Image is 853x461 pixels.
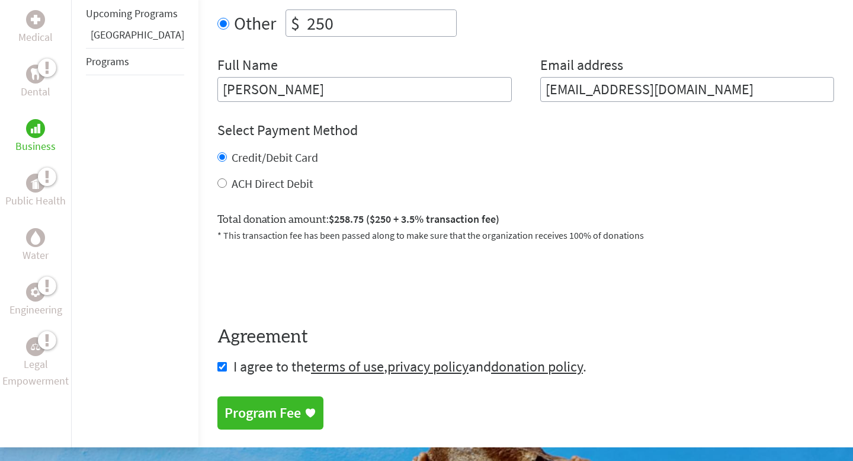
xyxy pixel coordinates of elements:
[491,357,583,376] a: donation policy
[15,119,56,155] a: BusinessBusiness
[387,357,469,376] a: privacy policy
[31,124,40,133] img: Business
[31,287,40,297] img: Engineering
[26,228,45,247] div: Water
[26,65,45,84] div: Dental
[217,228,834,242] p: * This transaction fee has been passed along to make sure that the organization receives 100% of ...
[23,228,49,264] a: WaterWater
[23,247,49,264] p: Water
[31,68,40,79] img: Dental
[86,55,129,68] a: Programs
[21,84,50,100] p: Dental
[9,302,62,318] p: Engineering
[86,27,184,48] li: Panama
[26,283,45,302] div: Engineering
[18,29,53,46] p: Medical
[5,174,66,209] a: Public HealthPublic Health
[2,337,69,389] a: Legal EmpowermentLegal Empowerment
[234,9,276,37] label: Other
[26,337,45,356] div: Legal Empowerment
[21,65,50,100] a: DentalDental
[86,7,178,20] a: Upcoming Programs
[225,404,301,422] div: Program Fee
[31,177,40,189] img: Public Health
[217,326,834,348] h4: Agreement
[232,176,313,191] label: ACH Direct Debit
[286,10,304,36] div: $
[2,356,69,389] p: Legal Empowerment
[26,10,45,29] div: Medical
[217,121,834,140] h4: Select Payment Method
[329,212,499,226] span: $258.75 ($250 + 3.5% transaction fee)
[9,283,62,318] a: EngineeringEngineering
[233,357,586,376] span: I agree to the , and .
[26,174,45,193] div: Public Health
[311,357,384,376] a: terms of use
[217,211,499,228] label: Total donation amount:
[31,230,40,244] img: Water
[217,396,323,430] a: Program Fee
[217,77,512,102] input: Enter Full Name
[5,193,66,209] p: Public Health
[540,56,623,77] label: Email address
[540,77,835,102] input: Your Email
[26,119,45,138] div: Business
[86,1,184,27] li: Upcoming Programs
[217,56,278,77] label: Full Name
[304,10,456,36] input: Enter Amount
[31,343,40,350] img: Legal Empowerment
[15,138,56,155] p: Business
[232,150,318,165] label: Credit/Debit Card
[18,10,53,46] a: MedicalMedical
[217,257,397,303] iframe: reCAPTCHA
[31,15,40,24] img: Medical
[91,28,184,41] a: [GEOGRAPHIC_DATA]
[86,48,184,75] li: Programs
